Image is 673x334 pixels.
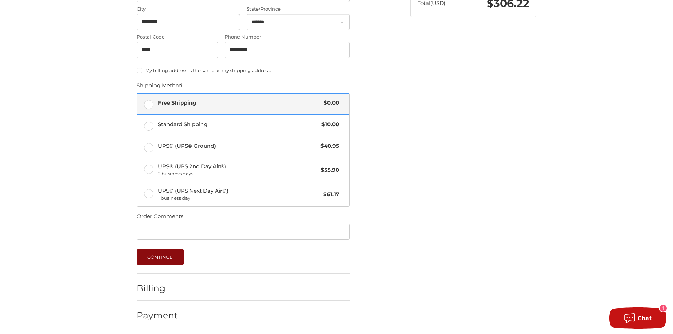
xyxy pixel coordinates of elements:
span: $10.00 [318,121,339,129]
h2: Payment [137,310,178,321]
span: Free Shipping [158,99,320,107]
legend: Shipping Method [137,82,182,93]
div: 1 [660,305,667,312]
span: $0.00 [320,99,339,107]
label: State/Province [247,6,350,13]
label: Postal Code [137,34,218,41]
button: Continue [137,249,184,265]
span: Chat [638,314,652,322]
label: City [137,6,240,13]
span: $61.17 [320,191,339,199]
span: 2 business days [158,170,318,177]
label: My billing address is the same as my shipping address. [137,68,350,73]
span: $55.90 [317,166,339,174]
legend: Order Comments [137,212,183,224]
button: Chat [609,307,666,329]
h2: Billing [137,283,178,294]
span: $40.95 [317,142,339,150]
span: UPS® (UPS Next Day Air®) [158,187,320,202]
span: UPS® (UPS 2nd Day Air®) [158,163,318,177]
span: UPS® (UPS® Ground) [158,142,317,150]
span: 1 business day [158,195,320,202]
label: Phone Number [225,34,350,41]
span: Standard Shipping [158,121,318,129]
